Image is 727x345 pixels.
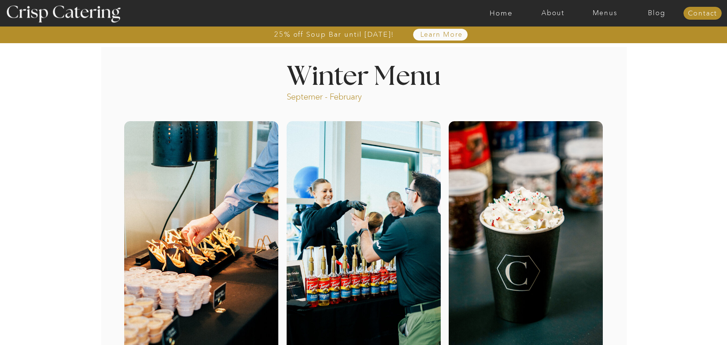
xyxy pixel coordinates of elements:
[258,64,469,86] h1: Winter Menu
[287,91,391,100] p: Septemer - February
[527,9,579,17] a: About
[475,9,527,17] a: Home
[666,307,727,345] iframe: podium webchat widget bubble
[579,9,631,17] a: Menus
[247,31,421,38] a: 25% off Soup Bar until [DATE]!
[631,9,683,17] a: Blog
[683,10,722,17] a: Contact
[403,31,480,39] a: Learn More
